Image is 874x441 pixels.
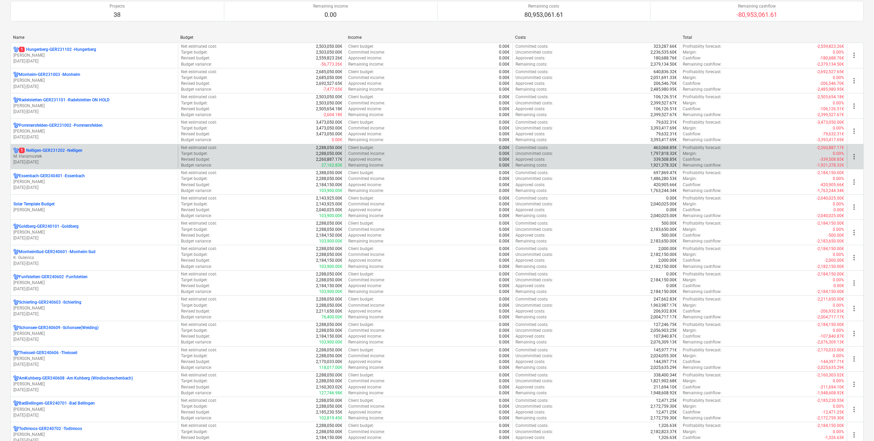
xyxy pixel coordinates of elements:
[320,61,342,67] p: -56,773.26€
[817,112,844,118] p: -2,399,527.67€
[515,137,547,143] p: Remaining costs :
[181,69,217,75] p: Net estimated cost :
[499,100,510,106] p: 0.00€
[833,176,844,182] p: 0.00%
[820,106,844,112] p: -106,126.51€
[316,182,342,188] p: 2,184,150.00€
[515,170,548,176] p: Committed costs :
[650,151,677,157] p: 1,797,818.32€
[316,106,342,112] p: 2,505,654.18€
[737,3,777,9] p: Remaining cashflow
[13,381,175,387] p: [PERSON_NAME]
[515,81,545,87] p: Approved costs :
[19,426,82,432] p: Todtmoos-GER240702 - Todtmoos
[348,49,385,55] p: Committed income :
[348,55,382,61] p: Approved income :
[515,94,548,100] p: Committed costs :
[13,229,175,235] p: [PERSON_NAME]
[316,120,342,125] p: 3,473,050.00€
[13,58,175,64] p: [DATE] - [DATE]
[19,97,110,103] p: Radelstetten-GER231101 - Radelstetten ON HOLD
[13,432,175,438] p: [PERSON_NAME]
[13,412,175,418] p: [DATE] - [DATE]
[817,87,844,92] p: -2,485,980.95€
[316,170,342,176] p: 2,388,050.00€
[499,61,510,67] p: 0.00€
[348,35,510,40] div: Income
[499,44,510,49] p: 0.00€
[654,170,677,176] p: 697,869.47€
[181,176,208,182] p: Target budget :
[654,182,677,188] p: 420,905.66€
[348,112,384,118] p: Remaining income :
[19,47,25,52] span: 1
[13,103,175,109] p: [PERSON_NAME]
[13,224,175,241] div: Goldberg-GER240101 -Goldberg[PERSON_NAME][DATE]-[DATE]
[348,188,384,194] p: Remaining income :
[13,224,19,229] div: Project has multi currencies enabled
[13,123,175,140] div: Pommersfelden-GER231002 -Pommersfelden[PERSON_NAME][DATE]-[DATE]
[316,151,342,157] p: 2,288,050.00€
[13,305,175,311] p: [PERSON_NAME]
[650,75,677,81] p: 2,051,691.33€
[181,75,208,81] p: Target budget :
[316,94,342,100] p: 2,503,050.00€
[13,325,19,331] div: Project has multi currencies enabled
[13,387,175,393] p: [DATE] - [DATE]
[348,182,382,188] p: Approved income :
[820,182,844,188] p: -420,905.66€
[515,61,547,67] p: Remaining costs :
[316,131,342,137] p: 3,473,050.00€
[499,75,510,81] p: 0.00€
[499,55,510,61] p: 0.00€
[181,182,210,188] p: Revised budget :
[683,151,697,157] p: Margin :
[499,87,510,92] p: 0.00€
[13,274,19,280] div: Project has multi currencies enabled
[817,61,844,67] p: -2,379,134.50€
[650,125,677,131] p: 3,393,417.69€
[850,51,858,59] span: more_vert
[323,87,342,92] p: -7,477.65€
[515,69,548,75] p: Committed costs :
[13,72,19,78] div: Project has multi currencies enabled
[499,112,510,118] p: 0.00€
[19,274,88,280] p: Funfstetten-GER240602 - Funfstetten
[13,173,19,179] div: Project has multi currencies enabled
[833,100,844,106] p: 0.00%
[348,137,384,143] p: Remaining income :
[683,44,722,49] p: Profitability forecast :
[13,72,175,89] div: Monheim-GER231003 -Monheim[PERSON_NAME][DATE]-[DATE]
[13,35,175,40] div: Name
[181,145,217,151] p: Net estimated cost :
[499,145,510,151] p: 0.00€
[19,148,82,154] p: Nelligen-GER231202 - Nelligen
[654,106,677,112] p: 106,126.51€
[13,356,175,362] p: [PERSON_NAME]
[499,182,510,188] p: 0.00€
[181,81,210,87] p: Revised budget :
[650,61,677,67] p: 2,379,134.50€
[499,170,510,176] p: 0.00€
[181,112,212,118] p: Budget variance :
[181,188,212,194] p: Budget variance :
[515,145,548,151] p: Committed costs :
[683,94,722,100] p: Profitability forecast :
[683,69,722,75] p: Profitability forecast :
[348,75,385,81] p: Committed income :
[110,3,125,9] p: Projects
[316,157,342,162] p: 2,260,887.17€
[515,188,547,194] p: Remaining costs :
[19,249,95,255] p: MonheimSud-GER240601 - Monheim Sud
[499,81,510,87] p: 0.00€
[13,47,19,53] div: Project has multi currencies enabled
[654,81,677,87] p: 206,546.70€
[515,100,553,106] p: Uncommitted costs :
[313,11,348,19] p: 0.00
[13,375,175,393] div: AmKuhberg-GER240608 -Am Kuhberg (Windischeschenbach)[PERSON_NAME][DATE]-[DATE]
[683,61,722,67] p: Remaining cashflow :
[348,125,385,131] p: Committed income :
[515,131,545,137] p: Approved costs :
[683,157,701,162] p: Cashflow :
[13,274,175,292] div: Funfstetten-GER240602 -Funfstetten[PERSON_NAME][DATE]-[DATE]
